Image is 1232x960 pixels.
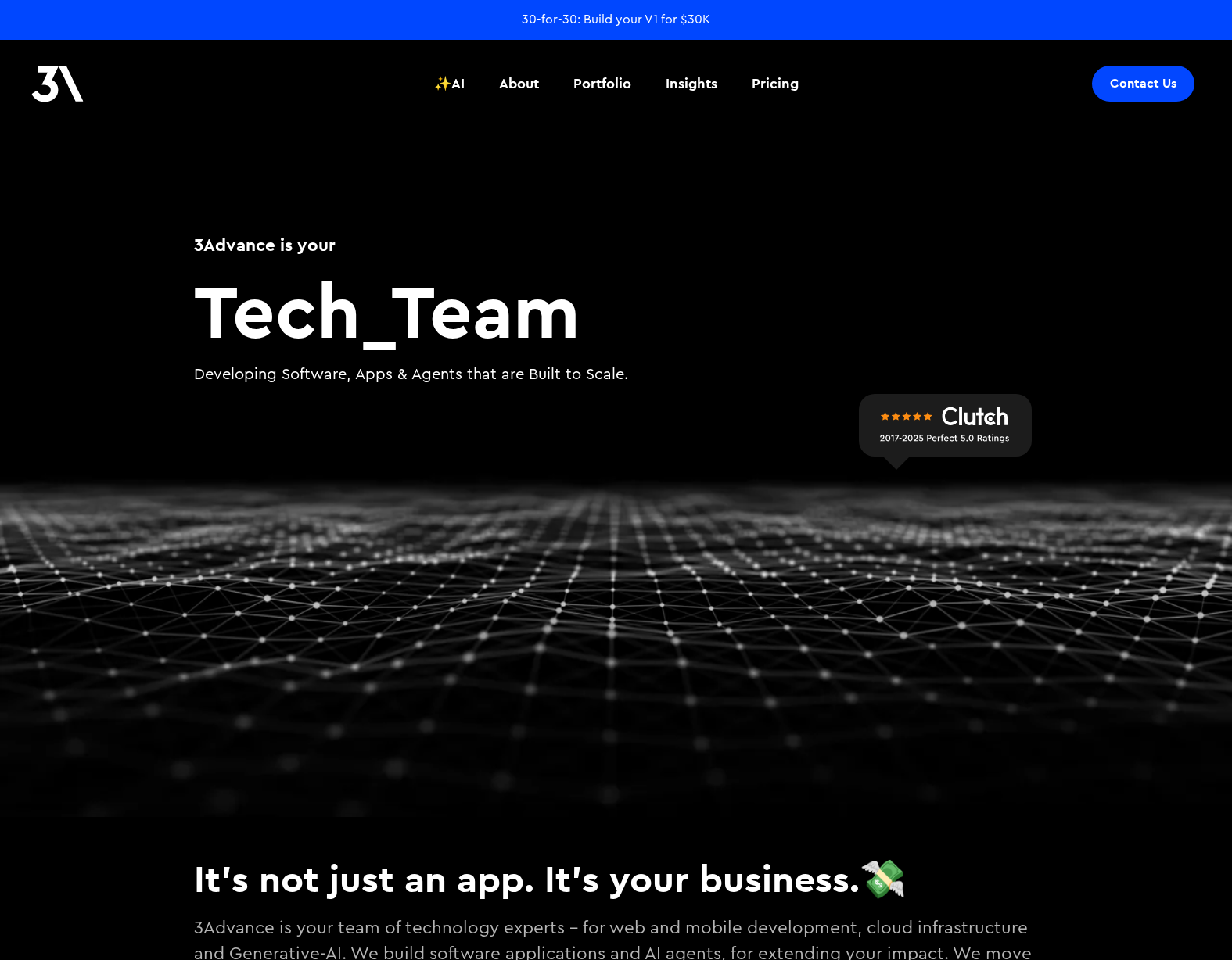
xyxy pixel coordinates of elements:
[490,55,548,113] a: About
[742,55,808,113] a: Pricing
[752,73,799,94] div: Pricing
[499,73,539,94] div: About
[194,263,361,357] span: Tech
[1110,76,1176,91] div: Contact Us
[522,11,710,28] a: 30-for-30: Build your V1 for $30K
[194,364,1039,386] p: Developing Software, Apps & Agents that are Built to Scale.
[194,273,1039,348] h2: Team
[434,73,465,94] div: ✨AI
[361,263,391,357] span: _
[194,856,1039,901] h3: It's not just an app. It's your business.💸
[1092,66,1194,102] a: Contact Us
[656,55,727,113] a: Insights
[666,73,717,94] div: Insights
[194,232,1039,257] h1: 3Advance is your
[564,55,641,113] a: Portfolio
[573,73,631,94] div: Portfolio
[425,55,474,113] a: ✨AI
